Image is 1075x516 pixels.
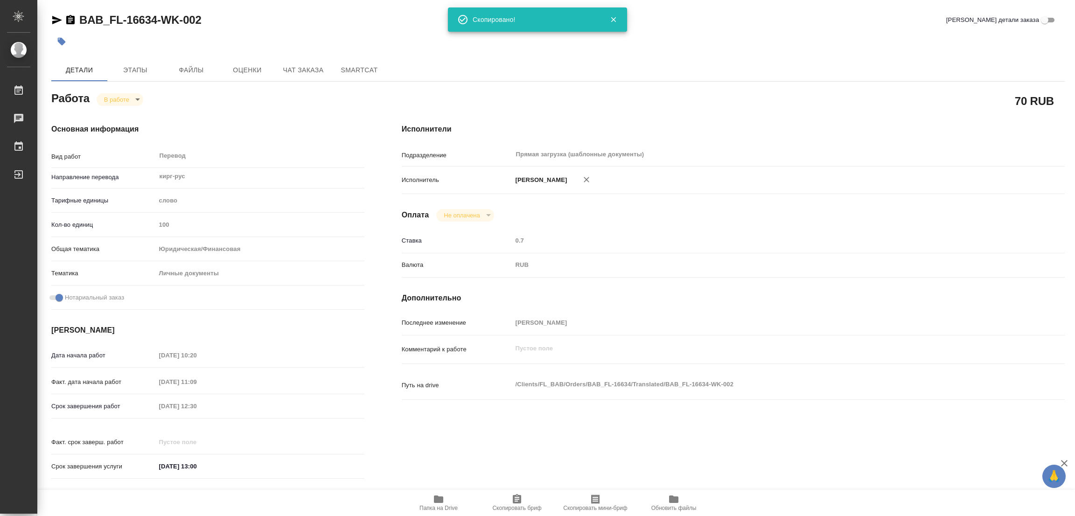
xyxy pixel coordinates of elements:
span: Скопировать мини-бриф [563,505,627,511]
h2: 70 RUB [1015,93,1054,109]
textarea: /Clients/FL_BAB/Orders/BAB_FL-16634/Translated/BAB_FL-16634-WK-002 [512,377,1010,392]
span: Папка на Drive [419,505,458,511]
button: Скопировать мини-бриф [556,490,635,516]
p: Подразделение [402,151,512,160]
p: Вид работ [51,152,156,161]
p: Дата начала работ [51,351,156,360]
button: Скопировать ссылку [65,14,76,26]
p: Валюта [402,260,512,270]
h4: Оплата [402,209,429,221]
h4: Исполнители [402,124,1065,135]
button: Закрыть [604,15,623,24]
div: В работе [436,209,494,222]
p: Направление перевода [51,173,156,182]
div: Юридическая/Финансовая [156,241,364,257]
span: Чат заказа [281,64,326,76]
span: [PERSON_NAME] детали заказа [946,15,1039,25]
span: Скопировать бриф [492,505,541,511]
span: Оценки [225,64,270,76]
input: Пустое поле [512,316,1010,329]
input: Пустое поле [156,375,237,389]
h4: [PERSON_NAME] [51,325,364,336]
input: ✎ Введи что-нибудь [156,460,237,473]
button: 🙏 [1042,465,1066,488]
p: Последнее изменение [402,318,512,328]
div: слово [156,193,364,209]
p: [PERSON_NAME] [512,175,567,185]
p: Срок завершения работ [51,402,156,411]
span: 🙏 [1046,467,1062,486]
div: Личные документы [156,265,364,281]
button: Обновить файлы [635,490,713,516]
input: Пустое поле [512,234,1010,247]
button: В работе [101,96,132,104]
span: Нотариальный заказ [65,293,124,302]
input: Пустое поле [156,218,364,231]
h4: Основная информация [51,124,364,135]
p: Факт. срок заверш. работ [51,438,156,447]
input: Пустое поле [156,435,237,449]
p: Срок завершения услуги [51,462,156,471]
p: Комментарий к работе [402,345,512,354]
button: Добавить тэг [51,31,72,52]
button: Папка на Drive [399,490,478,516]
span: Детали [57,64,102,76]
p: Ставка [402,236,512,245]
p: Общая тематика [51,244,156,254]
p: Кол-во единиц [51,220,156,230]
div: В работе [97,93,143,106]
button: Скопировать ссылку для ЯМессенджера [51,14,63,26]
p: Тематика [51,269,156,278]
span: Этапы [113,64,158,76]
button: Скопировать бриф [478,490,556,516]
p: Исполнитель [402,175,512,185]
div: Скопировано! [473,15,596,24]
p: Тарифные единицы [51,196,156,205]
input: Пустое поле [156,399,237,413]
div: RUB [512,257,1010,273]
p: Путь на drive [402,381,512,390]
button: Не оплачена [441,211,482,219]
h2: Работа [51,89,90,106]
h4: Дополнительно [402,293,1065,304]
a: BAB_FL-16634-WK-002 [79,14,202,26]
input: Пустое поле [156,349,237,362]
span: Обновить файлы [651,505,697,511]
p: Факт. дата начала работ [51,377,156,387]
span: SmartCat [337,64,382,76]
button: Удалить исполнителя [576,169,597,190]
span: Файлы [169,64,214,76]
